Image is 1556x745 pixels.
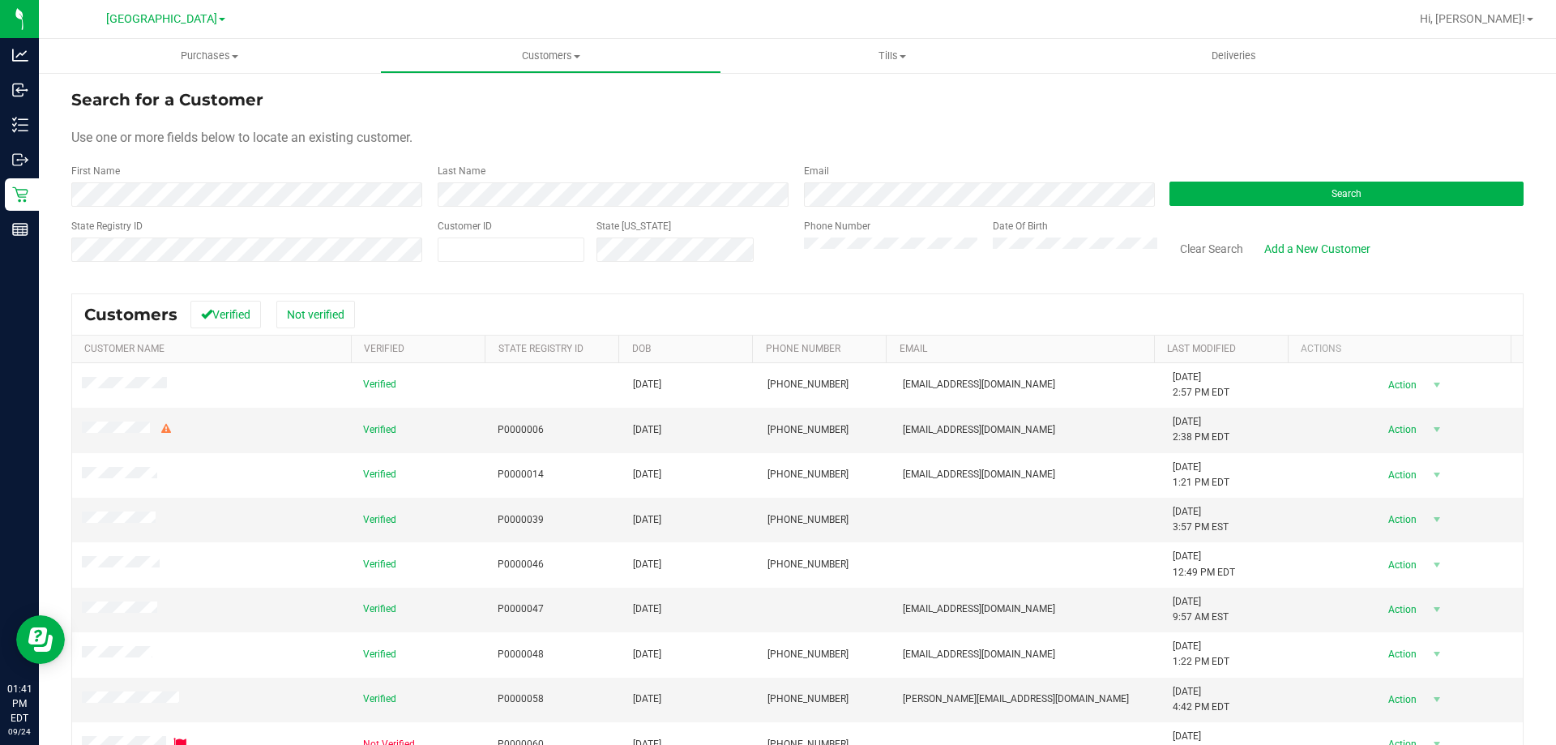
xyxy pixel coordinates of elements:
span: Verified [363,691,396,707]
a: Tills [721,39,1062,73]
span: Action [1374,598,1426,621]
a: Customers [380,39,721,73]
span: P0000014 [498,467,544,482]
span: [PHONE_NUMBER] [767,422,849,438]
span: [DATE] [633,422,661,438]
inline-svg: Outbound [12,152,28,168]
span: Purchases [39,49,380,63]
label: Date Of Birth [993,219,1048,233]
span: P0000058 [498,691,544,707]
span: P0000039 [498,512,544,528]
span: [EMAIL_ADDRESS][DOMAIN_NAME] [903,602,1055,617]
span: [PHONE_NUMBER] [767,647,849,662]
span: [DATE] 9:57 AM EST [1173,594,1229,625]
span: [DATE] 4:42 PM EDT [1173,684,1229,715]
button: Search [1169,182,1524,206]
span: Customers [84,305,177,324]
a: Deliveries [1063,39,1404,73]
span: [PHONE_NUMBER] [767,512,849,528]
a: Customer Name [84,343,165,354]
span: Verified [363,602,396,617]
span: select [1426,508,1447,531]
a: Phone Number [766,343,840,354]
span: Verified [363,557,396,572]
span: P0000006 [498,422,544,438]
inline-svg: Analytics [12,47,28,63]
label: First Name [71,164,120,178]
label: Last Name [438,164,485,178]
span: [DATE] [633,512,661,528]
span: [PHONE_NUMBER] [767,691,849,707]
span: Verified [363,512,396,528]
span: Customers [381,49,720,63]
span: Action [1374,464,1426,486]
span: [PHONE_NUMBER] [767,557,849,572]
p: 09/24 [7,726,32,738]
span: [DATE] [633,467,661,482]
span: [DATE] 2:57 PM EDT [1173,370,1229,400]
span: Tills [722,49,1062,63]
button: Verified [190,301,261,328]
inline-svg: Retail [12,186,28,203]
span: Search [1332,188,1361,199]
label: Email [804,164,829,178]
button: Not verified [276,301,355,328]
span: select [1426,418,1447,441]
label: State [US_STATE] [596,219,671,233]
span: P0000046 [498,557,544,572]
span: Hi, [PERSON_NAME]! [1420,12,1525,25]
span: [EMAIL_ADDRESS][DOMAIN_NAME] [903,377,1055,392]
a: Add a New Customer [1254,235,1381,263]
span: [DATE] 2:38 PM EDT [1173,414,1229,445]
a: Purchases [39,39,380,73]
label: State Registry ID [71,219,143,233]
span: select [1426,554,1447,576]
span: [DATE] 3:57 PM EST [1173,504,1229,535]
span: Action [1374,688,1426,711]
label: Phone Number [804,219,870,233]
span: select [1426,643,1447,666]
span: [DATE] [633,557,661,572]
p: 01:41 PM EDT [7,682,32,726]
span: [PHONE_NUMBER] [767,377,849,392]
a: Verified [364,343,404,354]
span: Verified [363,647,396,662]
span: [PHONE_NUMBER] [767,467,849,482]
span: P0000047 [498,602,544,617]
span: select [1426,464,1447,486]
span: Action [1374,554,1426,576]
iframe: Resource center [16,615,65,664]
span: [DATE] [633,647,661,662]
inline-svg: Inbound [12,82,28,98]
span: Action [1374,643,1426,666]
a: State Registry Id [498,343,583,354]
span: Verified [363,377,396,392]
label: Customer ID [438,219,492,233]
span: [DATE] 12:49 PM EDT [1173,549,1235,580]
span: Verified [363,467,396,482]
span: Deliveries [1190,49,1278,63]
span: select [1426,374,1447,396]
div: Warning - Level 2 [159,422,173,437]
span: [EMAIL_ADDRESS][DOMAIN_NAME] [903,467,1055,482]
span: Use one or more fields below to locate an existing customer. [71,130,413,145]
button: Clear Search [1169,235,1254,263]
a: DOB [632,343,651,354]
span: [EMAIL_ADDRESS][DOMAIN_NAME] [903,647,1055,662]
div: Actions [1301,343,1505,354]
span: [DATE] 1:22 PM EDT [1173,639,1229,670]
span: [EMAIL_ADDRESS][DOMAIN_NAME] [903,422,1055,438]
span: P0000048 [498,647,544,662]
a: Email [900,343,927,354]
inline-svg: Inventory [12,117,28,133]
span: Action [1374,508,1426,531]
span: [PERSON_NAME][EMAIL_ADDRESS][DOMAIN_NAME] [903,691,1129,707]
span: Verified [363,422,396,438]
span: select [1426,598,1447,621]
span: [DATE] [633,602,661,617]
span: [GEOGRAPHIC_DATA] [106,12,217,26]
span: [DATE] [633,377,661,392]
span: Action [1374,418,1426,441]
span: select [1426,688,1447,711]
span: [DATE] [633,691,661,707]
